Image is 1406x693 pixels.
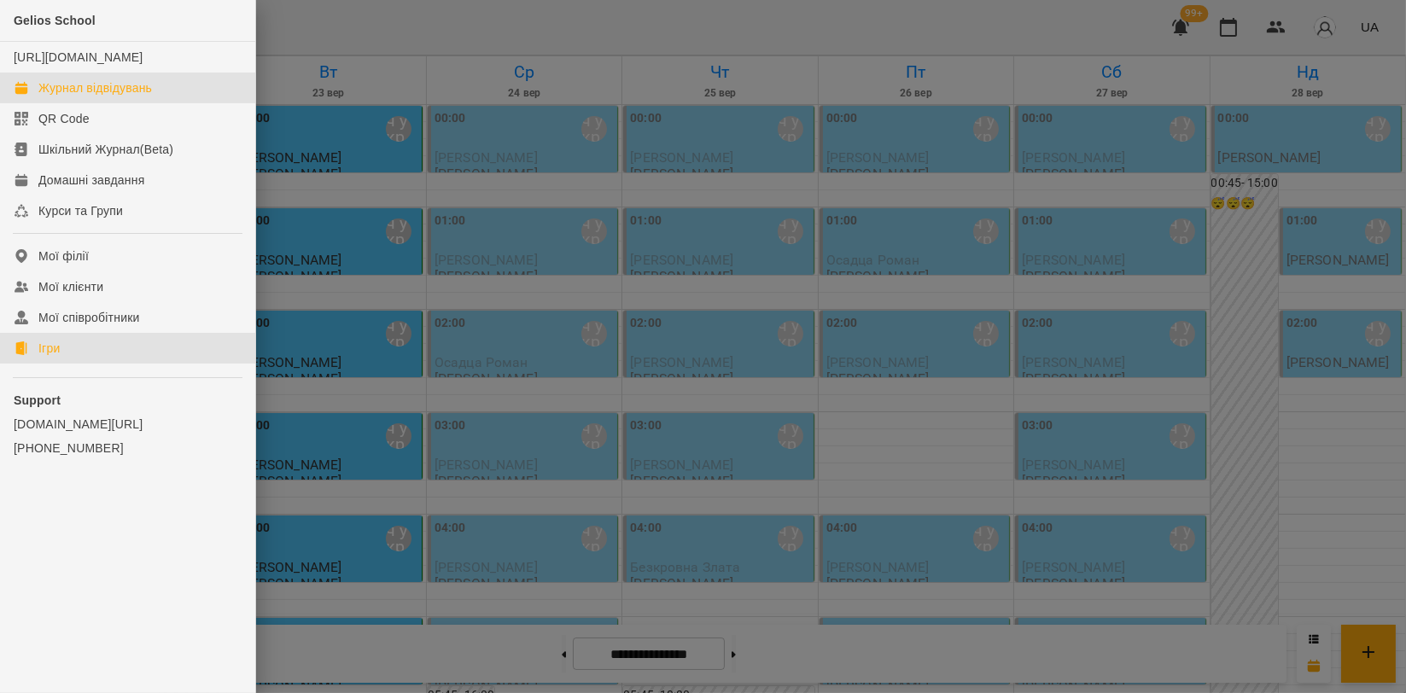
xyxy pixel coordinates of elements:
a: [DOMAIN_NAME][URL] [14,416,242,433]
div: QR Code [38,110,90,127]
div: Курси та Групи [38,202,123,219]
div: Мої філії [38,247,89,265]
p: Support [14,392,242,409]
div: Ігри [38,340,60,357]
div: Мої клієнти [38,278,103,295]
span: Gelios School [14,14,96,27]
div: Журнал відвідувань [38,79,152,96]
a: [PHONE_NUMBER] [14,440,242,457]
div: Шкільний Журнал(Beta) [38,141,173,158]
a: [URL][DOMAIN_NAME] [14,50,143,64]
div: Домашні завдання [38,172,144,189]
div: Мої співробітники [38,309,140,326]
